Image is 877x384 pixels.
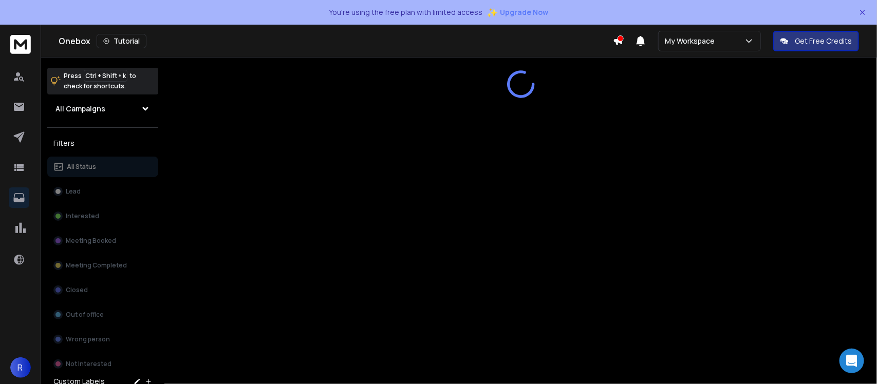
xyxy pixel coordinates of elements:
button: All Campaigns [47,99,158,119]
h1: All Campaigns [55,104,105,114]
button: Get Free Credits [773,31,859,51]
div: Onebox [59,34,613,48]
button: ✨Upgrade Now [487,2,548,23]
span: Ctrl + Shift + k [84,70,127,82]
p: Press to check for shortcuts. [64,71,136,91]
p: My Workspace [665,36,719,46]
button: Tutorial [97,34,146,48]
div: Open Intercom Messenger [839,349,864,373]
span: Upgrade Now [500,7,548,17]
p: Get Free Credits [795,36,852,46]
h3: Filters [47,136,158,150]
span: ✨ [487,5,498,20]
p: You're using the free plan with limited access [329,7,482,17]
button: R [10,357,31,378]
